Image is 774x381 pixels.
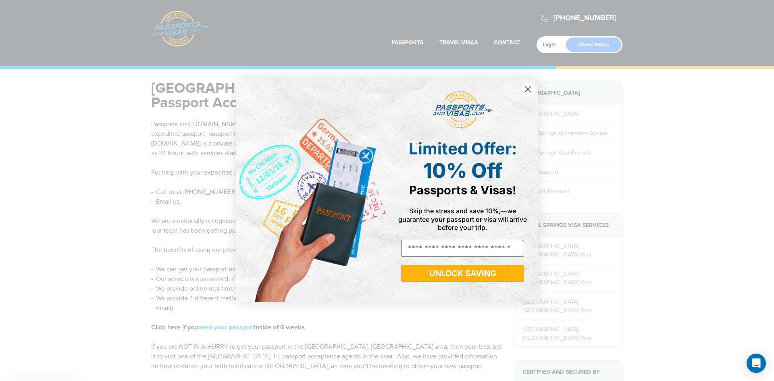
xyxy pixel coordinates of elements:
[423,158,502,183] span: 10% Off
[433,91,493,129] img: passports and visas
[409,183,516,197] span: Passports & Visas!
[398,207,527,231] span: Skip the stress and save 10%,—we guarantee your passport or visa will arrive before your trip.
[747,354,766,373] div: Open Intercom Messenger
[521,82,535,96] button: Close dialog
[401,265,524,282] button: UNLOCK SAVING
[409,139,517,158] span: Limited Offer:
[236,79,387,302] img: de9cda0d-0715-46ca-9a25-073762a91ba7.png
